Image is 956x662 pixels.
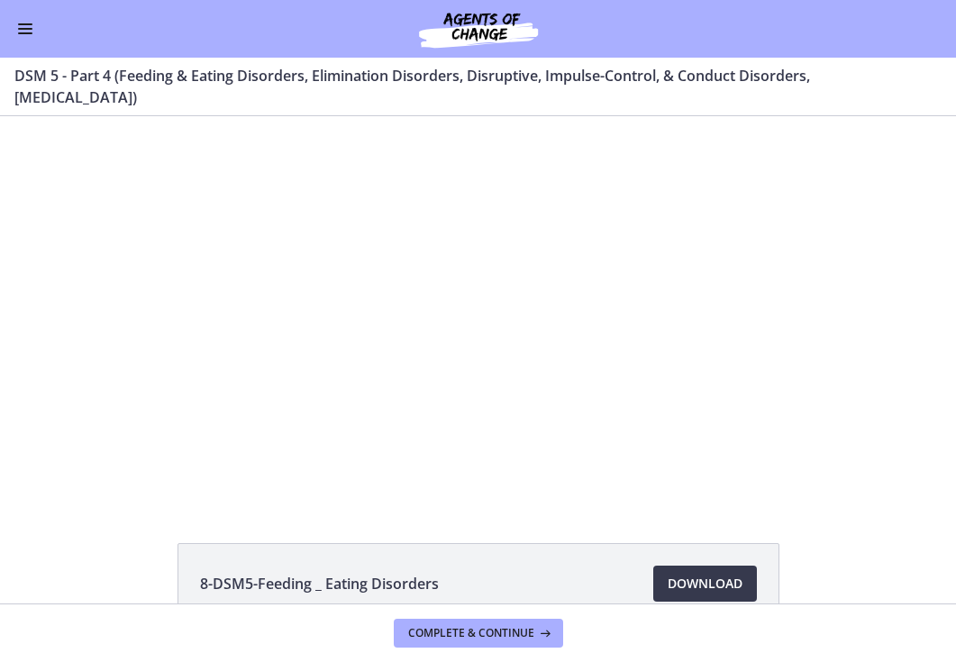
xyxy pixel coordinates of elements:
span: 8-DSM5-Feeding _ Eating Disorders [200,573,439,594]
span: Complete & continue [408,626,534,640]
span: Download [668,573,742,594]
h3: DSM 5 - Part 4 (Feeding & Eating Disorders, Elimination Disorders, Disruptive, Impulse-Control, &... [14,65,920,108]
button: Enable menu [14,18,36,40]
button: Complete & continue [394,619,563,648]
a: Download [653,566,757,602]
img: Agents of Change Social Work Test Prep [370,7,587,50]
